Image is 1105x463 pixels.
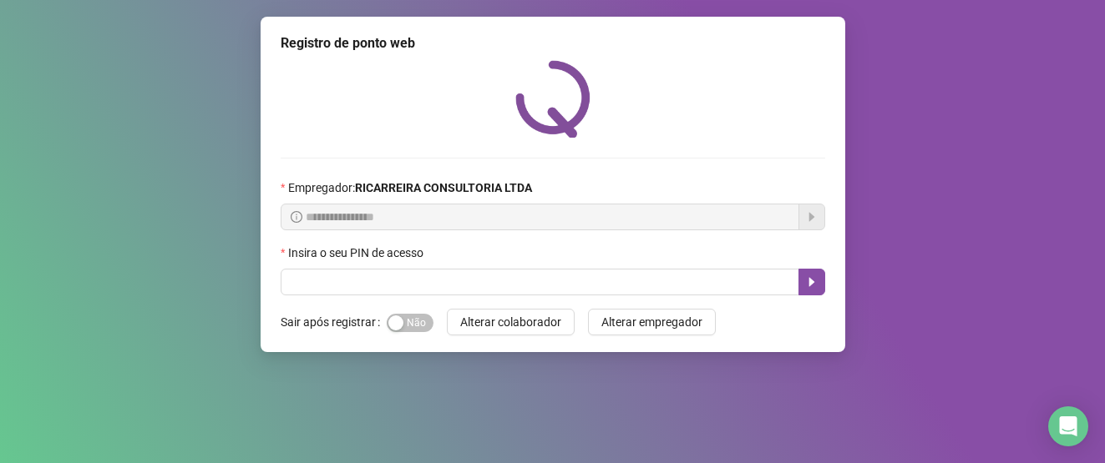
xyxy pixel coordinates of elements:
[288,179,532,197] span: Empregador :
[805,275,819,289] span: caret-right
[355,181,532,194] strong: RICARREIRA CONSULTORIA LTDA
[447,309,575,335] button: Alterar colaborador
[601,313,702,331] span: Alterar empregador
[291,211,302,223] span: info-circle
[281,33,825,53] div: Registro de ponto web
[588,309,716,335] button: Alterar empregador
[515,60,591,138] img: QRPoint
[281,309,387,335] label: Sair após registrar
[281,244,434,262] label: Insira o seu PIN de acesso
[1048,406,1088,446] div: Open Intercom Messenger
[460,313,561,331] span: Alterar colaborador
